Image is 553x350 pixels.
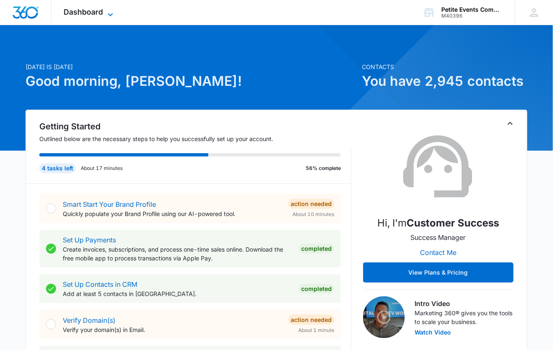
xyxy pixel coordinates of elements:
p: Add at least 5 contacts in [GEOGRAPHIC_DATA]. [63,289,292,298]
a: Verify Domain(s) [63,316,115,324]
img: Intro Video [363,296,405,338]
div: Completed [299,244,334,254]
div: account name [442,6,503,13]
div: Action Needed [288,199,334,209]
button: Contact Me [412,242,465,262]
strong: Customer Success [407,217,499,229]
a: Set Up Payments [63,236,116,244]
h3: Intro Video [415,299,514,309]
h1: Good morning, [PERSON_NAME]! [26,71,357,91]
div: Completed [299,284,334,294]
button: Watch Video [415,329,451,335]
p: Hi, I'm [378,216,499,231]
span: About 1 minute [298,327,334,334]
p: Contacts [362,62,527,71]
p: Create invoices, subscriptions, and process one-time sales online. Download the free mobile app t... [63,245,292,262]
span: About 10 minutes [292,211,334,218]
a: Set Up Contacts in CRM [63,280,137,288]
button: View Plans & Pricing [363,262,514,283]
a: Smart Start Your Brand Profile [63,200,156,208]
p: Outlined below are the necessary steps to help you successfully set up your account. [39,134,351,143]
h1: You have 2,945 contacts [362,71,527,91]
span: Dashboard [64,8,103,16]
div: 4 tasks left [39,163,76,173]
h2: Getting Started [39,120,351,133]
p: Verify your domain(s) in Email. [63,325,282,334]
button: Toggle Collapse [505,118,515,129]
img: Customer Success [397,125,480,209]
p: Quickly populate your Brand Profile using our AI-powered tool. [63,209,282,218]
p: Marketing 360® gives you the tools to scale your business. [415,309,514,326]
div: account id [442,13,503,19]
div: Action Needed [288,315,334,325]
p: Success Manager [411,232,466,242]
p: [DATE] is [DATE] [26,62,357,71]
p: About 17 minutes [81,165,123,172]
p: 56% complete [306,165,341,172]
